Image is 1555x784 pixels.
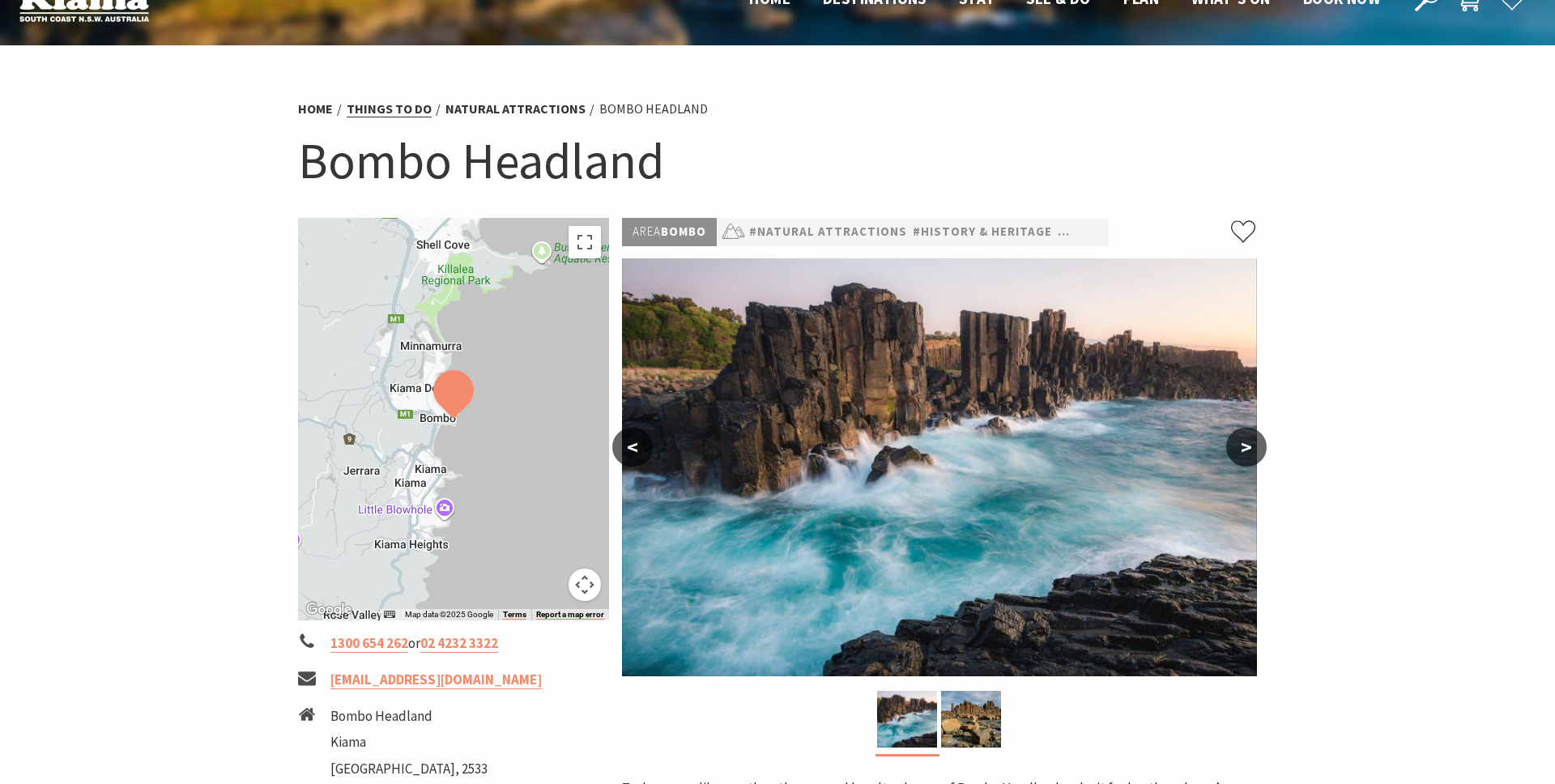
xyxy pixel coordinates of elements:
[302,599,356,620] img: Google
[622,258,1257,676] img: Bombo Quarry
[633,224,661,239] span: Area
[941,691,1001,748] img: Bombo Quarry
[503,610,526,620] a: Terms (opens in new tab)
[330,671,542,689] a: [EMAIL_ADDRESS][DOMAIN_NAME]
[599,99,708,120] li: Bombo Headland
[330,705,488,727] li: Bombo Headland
[569,226,601,258] button: Toggle fullscreen view
[569,569,601,601] button: Map camera controls
[330,731,488,753] li: Kiama
[749,222,907,242] a: #Natural Attractions
[612,428,653,467] button: <
[384,609,395,620] button: Keyboard shortcuts
[298,128,1257,194] h1: Bombo Headland
[913,222,1052,242] a: #History & Heritage
[330,634,408,653] a: 1300 654 262
[302,599,356,620] a: Open this area in Google Maps (opens a new window)
[622,218,717,246] p: Bombo
[298,633,609,654] li: or
[1226,428,1267,467] button: >
[298,100,333,117] a: Home
[420,634,498,653] a: 02 4232 3322
[347,100,432,117] a: Things To Do
[445,100,586,117] a: Natural Attractions
[405,610,493,619] span: Map data ©2025 Google
[536,610,604,620] a: Report a map error
[877,691,937,748] img: Bombo Quarry
[330,758,488,780] li: [GEOGRAPHIC_DATA], 2533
